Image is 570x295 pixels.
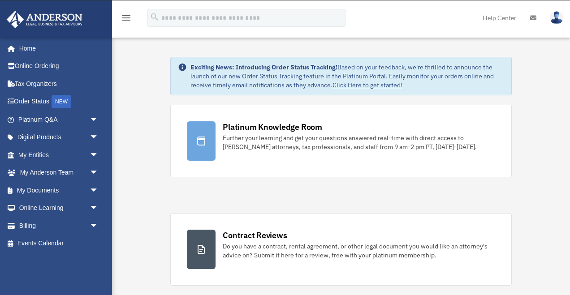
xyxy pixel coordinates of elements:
span: arrow_drop_down [90,146,108,164]
a: Click Here to get started! [332,81,402,89]
i: search [150,12,160,22]
img: User Pic [550,11,563,24]
div: Platinum Knowledge Room [223,121,322,133]
div: Based on your feedback, we're thrilled to announce the launch of our new Order Status Tracking fe... [190,63,504,90]
a: My Anderson Teamarrow_drop_down [6,164,112,182]
a: Digital Productsarrow_drop_down [6,128,112,146]
div: NEW [52,95,71,108]
span: arrow_drop_down [90,217,108,235]
a: Online Ordering [6,57,112,75]
a: Home [6,39,108,57]
span: arrow_drop_down [90,111,108,129]
a: menu [121,16,132,23]
span: arrow_drop_down [90,164,108,182]
a: Platinum Knowledge Room Further your learning and get your questions answered real-time with dire... [170,105,512,177]
div: Contract Reviews [223,230,287,241]
img: Anderson Advisors Platinum Portal [4,11,85,28]
span: arrow_drop_down [90,181,108,200]
a: My Documentsarrow_drop_down [6,181,112,199]
a: Order StatusNEW [6,93,112,111]
span: arrow_drop_down [90,128,108,147]
div: Further your learning and get your questions answered real-time with direct access to [PERSON_NAM... [223,133,495,151]
div: Do you have a contract, rental agreement, or other legal document you would like an attorney's ad... [223,242,495,260]
a: Platinum Q&Aarrow_drop_down [6,111,112,128]
i: menu [121,13,132,23]
span: arrow_drop_down [90,199,108,218]
a: My Entitiesarrow_drop_down [6,146,112,164]
strong: Exciting News: Introducing Order Status Tracking! [190,63,337,71]
a: Billingarrow_drop_down [6,217,112,235]
a: Online Learningarrow_drop_down [6,199,112,217]
a: Events Calendar [6,235,112,252]
a: Tax Organizers [6,75,112,93]
a: Contract Reviews Do you have a contract, rental agreement, or other legal document you would like... [170,213,512,286]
